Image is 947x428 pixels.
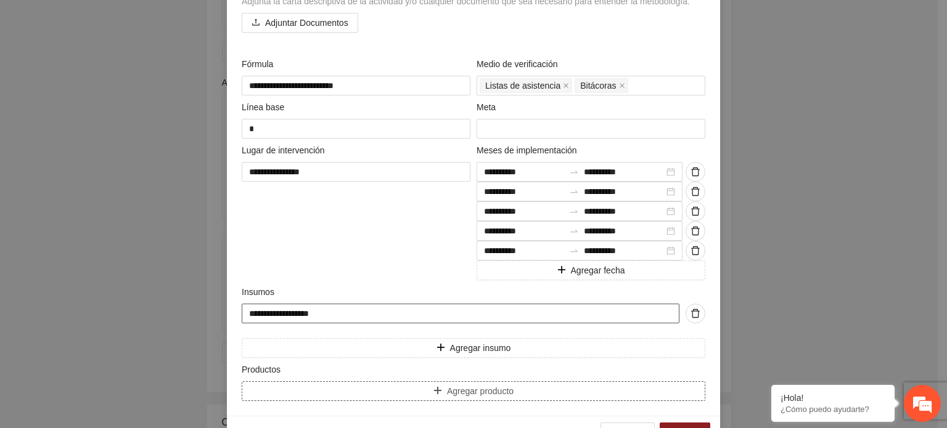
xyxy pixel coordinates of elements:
button: plusAgregar producto [242,381,705,401]
span: Adjuntar Documentos [265,16,348,30]
span: Bitácoras [580,79,616,92]
div: ¡Hola! [781,393,885,403]
span: uploadAdjuntar Documentos [242,18,358,28]
span: to [569,206,579,216]
span: Meta [477,100,501,114]
span: Insumos [242,285,279,299]
span: plus [437,343,445,353]
button: plusAgregar fecha [477,260,705,280]
button: delete [686,182,705,201]
span: delete [686,226,705,236]
span: Medio de verificación [477,57,562,71]
span: to [569,246,579,256]
span: plus [433,386,442,396]
span: close [619,83,625,89]
span: swap-right [569,206,579,216]
span: Agregar producto [447,384,514,398]
button: delete [686,162,705,182]
button: delete [686,201,705,221]
span: swap-right [569,187,579,196]
button: delete [686,304,705,323]
span: Listas de asistencia [480,78,572,93]
span: Productos [242,363,285,376]
span: Agregar insumo [450,341,511,355]
div: Minimizar ventana de chat en vivo [202,6,232,36]
span: Meses de implementación [477,143,581,157]
span: Línea base [242,100,289,114]
span: delete [686,246,705,256]
span: to [569,167,579,177]
p: ¿Cómo puedo ayudarte? [781,405,885,414]
span: swap-right [569,226,579,236]
button: plusAgregar insumo [242,338,705,358]
span: to [569,187,579,196]
textarea: Escriba su mensaje y pulse “Intro” [6,292,235,335]
button: uploadAdjuntar Documentos [242,13,358,33]
span: Fórmula [242,57,278,71]
span: delete [686,167,705,177]
span: Agregar fecha [571,264,625,277]
span: upload [252,18,260,28]
span: plus [557,265,566,275]
span: swap-right [569,167,579,177]
div: Chatee con nosotros ahora [64,63,207,79]
span: delete [686,309,705,318]
span: to [569,226,579,236]
span: delete [686,206,705,216]
span: close [563,83,569,89]
span: Listas de asistencia [485,79,560,92]
span: Estamos en línea. [72,142,170,267]
span: swap-right [569,246,579,256]
span: Bitácoras [575,78,628,93]
button: delete [686,241,705,260]
button: delete [686,221,705,241]
span: delete [686,187,705,196]
span: Lugar de intervención [242,143,329,157]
